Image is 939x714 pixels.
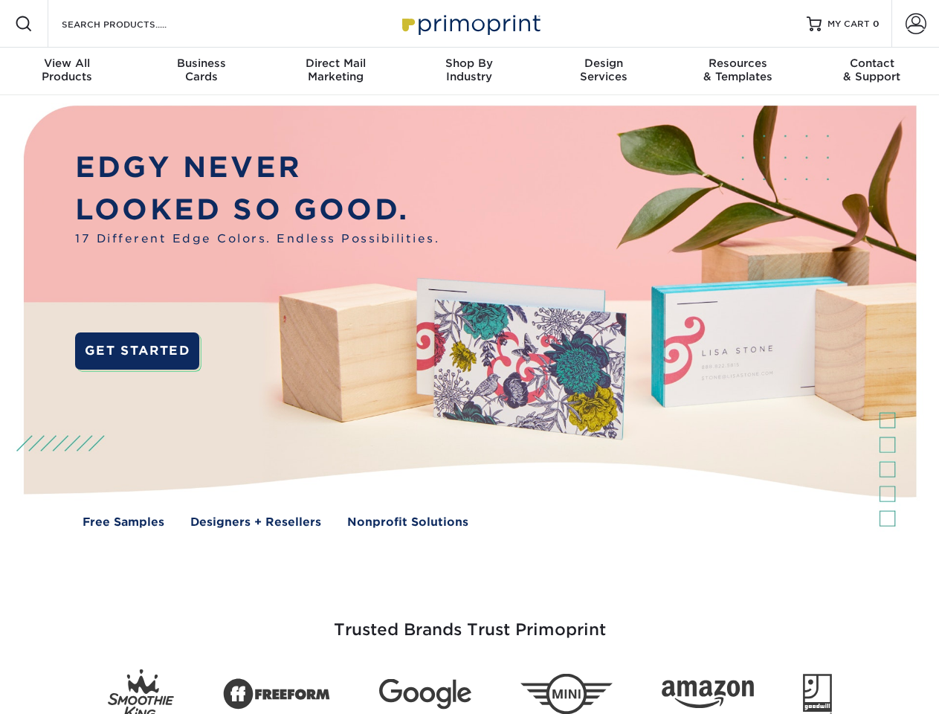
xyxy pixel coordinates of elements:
span: 17 Different Edge Colors. Endless Possibilities. [75,231,439,248]
span: Resources [671,57,804,70]
p: LOOKED SO GOOD. [75,189,439,231]
div: Services [537,57,671,83]
h3: Trusted Brands Trust Primoprint [35,585,905,657]
div: & Support [805,57,939,83]
p: EDGY NEVER [75,147,439,189]
span: MY CART [827,18,870,30]
a: Direct MailMarketing [268,48,402,95]
a: GET STARTED [75,332,199,370]
input: SEARCH PRODUCTS..... [60,15,205,33]
div: Cards [134,57,268,83]
div: Industry [402,57,536,83]
a: Resources& Templates [671,48,804,95]
img: Google [379,679,471,710]
a: Contact& Support [805,48,939,95]
span: Contact [805,57,939,70]
img: Goodwill [803,674,832,714]
img: Amazon [662,681,754,709]
div: Marketing [268,57,402,83]
a: DesignServices [537,48,671,95]
div: & Templates [671,57,804,83]
span: Shop By [402,57,536,70]
a: Nonprofit Solutions [347,514,468,531]
a: Free Samples [83,514,164,531]
span: Direct Mail [268,57,402,70]
span: 0 [873,19,880,29]
a: BusinessCards [134,48,268,95]
a: Shop ByIndustry [402,48,536,95]
img: Primoprint [396,7,544,39]
span: Business [134,57,268,70]
a: Designers + Resellers [190,514,321,531]
span: Design [537,57,671,70]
